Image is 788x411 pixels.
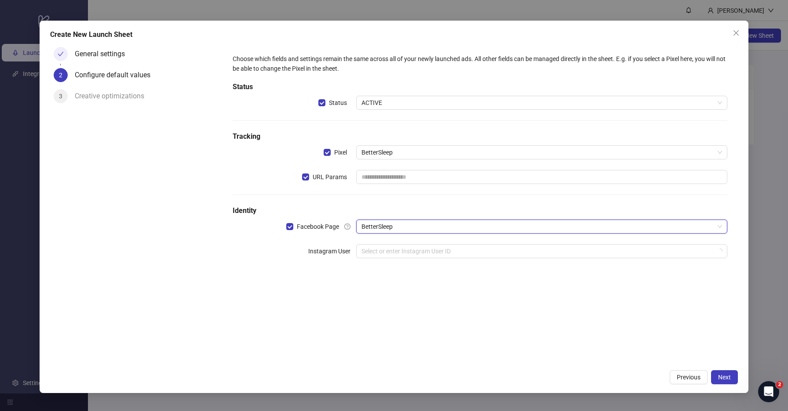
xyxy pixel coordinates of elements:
h5: Status [233,82,728,92]
div: Configure default values [75,68,157,82]
span: URL Params [309,172,350,182]
button: Close [729,26,743,40]
span: Status [325,98,350,108]
span: Next [718,374,731,381]
span: ACTIVE [361,96,722,109]
span: 2 [776,381,783,388]
button: Previous [670,370,708,384]
span: Facebook Page [293,222,343,231]
iframe: Intercom live chat [758,381,779,402]
div: Create New Launch Sheet [50,29,738,40]
span: check [58,51,64,57]
div: Creative optimizations [75,89,151,103]
span: loading [717,249,722,254]
div: Choose which fields and settings remain the same across all of your newly launched ads. All other... [233,54,728,73]
h5: Identity [233,205,728,216]
span: Pixel [331,148,350,157]
span: 2 [59,72,62,79]
span: BetterSleep [361,220,722,233]
span: close [733,29,740,36]
span: 3 [59,93,62,100]
div: General settings [75,47,132,61]
span: Previous [677,374,700,381]
button: Next [711,370,738,384]
span: question-circle [344,224,350,230]
h5: Tracking [233,131,728,142]
span: BetterSleep [361,146,722,159]
label: Instagram User [308,244,356,258]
